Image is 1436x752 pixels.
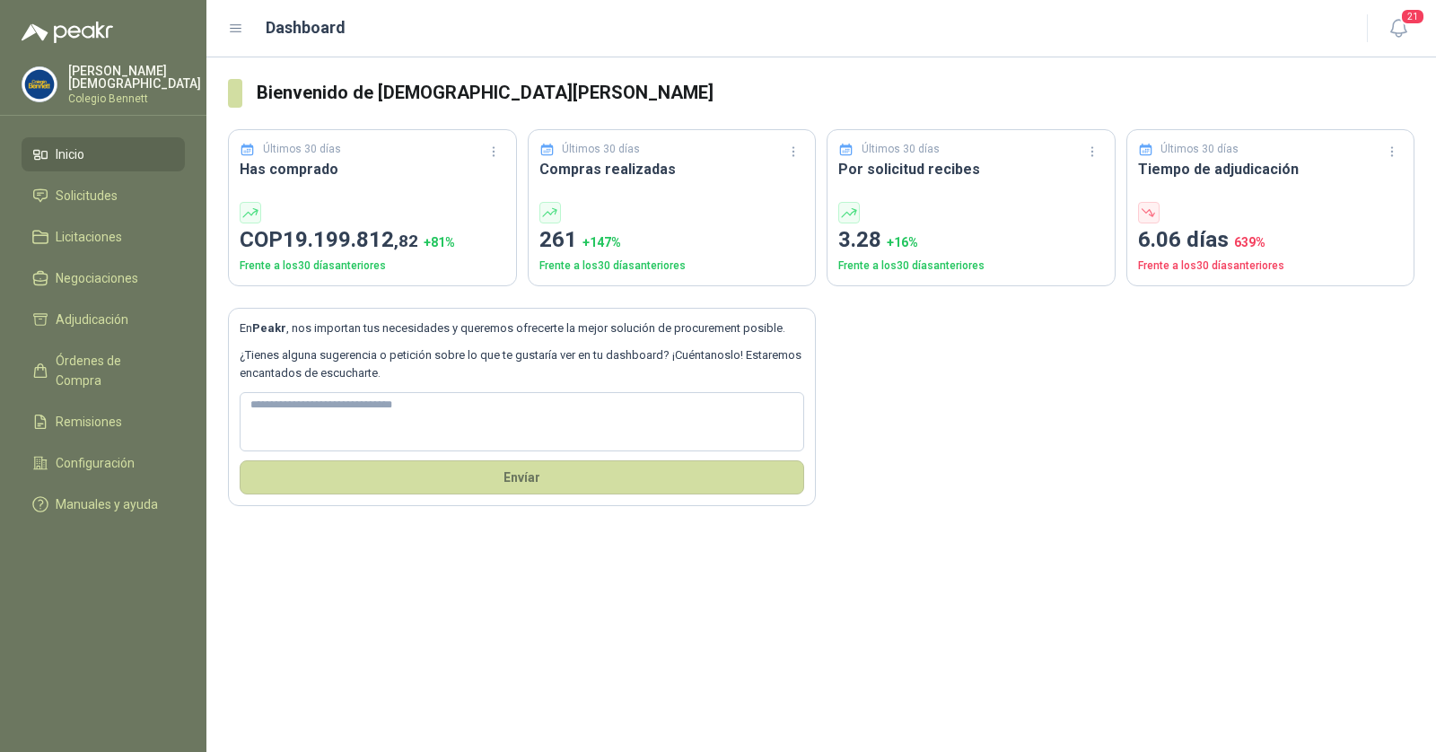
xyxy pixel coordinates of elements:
a: Órdenes de Compra [22,344,185,398]
span: Adjudicación [56,310,128,329]
img: Logo peakr [22,22,113,43]
span: Órdenes de Compra [56,351,168,390]
span: Solicitudes [56,186,118,205]
button: 21 [1382,13,1414,45]
h3: Tiempo de adjudicación [1138,158,1404,180]
a: Configuración [22,446,185,480]
span: + 147 % [582,235,621,249]
a: Inicio [22,137,185,171]
button: Envíar [240,460,804,494]
span: Manuales y ayuda [56,494,158,514]
a: Licitaciones [22,220,185,254]
b: Peakr [252,321,286,335]
p: [PERSON_NAME] [DEMOGRAPHIC_DATA] [68,65,201,90]
span: Licitaciones [56,227,122,247]
p: Frente a los 30 días anteriores [539,258,805,275]
span: 21 [1400,8,1425,25]
a: Remisiones [22,405,185,439]
p: 6.06 días [1138,223,1404,258]
h1: Dashboard [266,15,346,40]
span: 19.199.812 [283,227,418,252]
a: Negociaciones [22,261,185,295]
h3: Compras realizadas [539,158,805,180]
h3: Por solicitud recibes [838,158,1104,180]
p: COP [240,223,505,258]
span: Negociaciones [56,268,138,288]
p: En , nos importan tus necesidades y queremos ofrecerte la mejor solución de procurement posible. [240,319,804,337]
p: ¿Tienes alguna sugerencia o petición sobre lo que te gustaría ver en tu dashboard? ¡Cuéntanoslo! ... [240,346,804,383]
h3: Bienvenido de [DEMOGRAPHIC_DATA][PERSON_NAME] [257,79,1414,107]
span: + 16 % [887,235,918,249]
h3: Has comprado [240,158,505,180]
p: Colegio Bennett [68,93,201,104]
img: Company Logo [22,67,57,101]
p: Últimos 30 días [1160,141,1239,158]
a: Manuales y ayuda [22,487,185,521]
p: 261 [539,223,805,258]
span: 639 % [1234,235,1265,249]
p: Últimos 30 días [862,141,940,158]
p: 3.28 [838,223,1104,258]
p: Últimos 30 días [263,141,341,158]
span: ,82 [394,231,418,251]
p: Frente a los 30 días anteriores [240,258,505,275]
p: Frente a los 30 días anteriores [1138,258,1404,275]
p: Últimos 30 días [562,141,640,158]
a: Adjudicación [22,302,185,337]
span: Configuración [56,453,135,473]
a: Solicitudes [22,179,185,213]
span: Inicio [56,144,84,164]
span: Remisiones [56,412,122,432]
span: + 81 % [424,235,455,249]
p: Frente a los 30 días anteriores [838,258,1104,275]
